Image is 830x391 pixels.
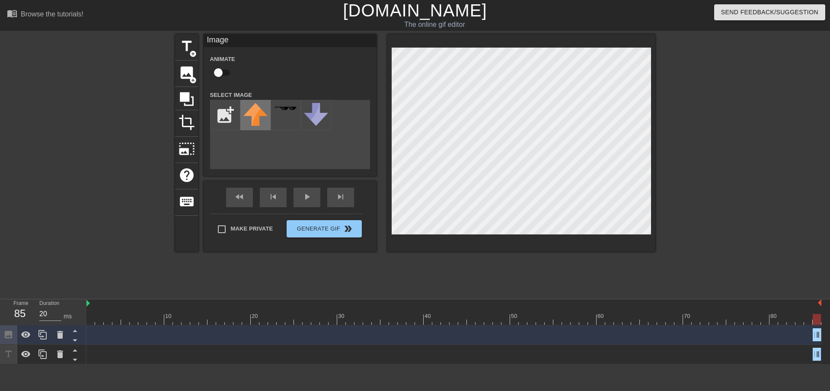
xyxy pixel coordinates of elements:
[13,306,26,321] div: 85
[343,224,353,234] span: double_arrow
[302,192,312,202] span: play_arrow
[684,312,692,320] div: 70
[7,8,17,19] span: menu_book
[165,312,173,320] div: 10
[7,8,83,22] a: Browse the tutorials!
[814,330,822,339] span: drag_handle
[252,312,259,320] div: 20
[335,192,346,202] span: skip_next
[281,19,588,30] div: The online gif editor
[268,192,278,202] span: skip_previous
[64,312,72,321] div: ms
[179,64,195,81] span: image
[21,10,83,18] div: Browse the tutorials!
[231,224,273,233] span: Make Private
[814,350,822,359] span: drag_handle
[210,55,235,64] label: Animate
[204,34,377,47] div: Image
[210,91,252,99] label: Select Image
[721,7,818,18] span: Send Feedback/Suggestion
[274,106,298,111] img: deal-with-it.png
[179,167,195,183] span: help
[338,312,346,320] div: 30
[179,193,195,210] span: keyboard
[287,220,361,237] button: Generate Gif
[39,301,59,306] label: Duration
[597,312,605,320] div: 60
[511,312,519,320] div: 50
[290,224,358,234] span: Generate Gif
[179,141,195,157] span: photo_size_select_large
[343,1,487,20] a: [DOMAIN_NAME]
[304,103,328,126] img: downvote.png
[243,103,268,126] img: upvote.png
[714,4,825,20] button: Send Feedback/Suggestion
[7,299,33,324] div: Frame
[234,192,245,202] span: fast_rewind
[818,299,821,306] img: bound-end.png
[770,312,778,320] div: 80
[179,38,195,54] span: title
[189,50,197,58] span: add_circle
[425,312,432,320] div: 40
[179,114,195,131] span: crop
[189,77,197,84] span: add_circle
